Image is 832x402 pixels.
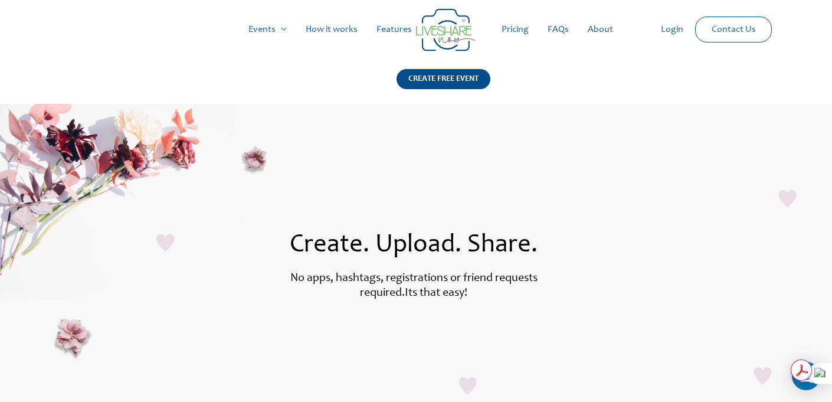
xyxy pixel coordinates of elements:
nav: Site Navigation [21,11,811,48]
a: FAQs [538,11,578,48]
a: How it works [296,11,367,48]
a: Contact Us [702,17,765,42]
a: Features [367,11,421,48]
a: About [578,11,623,48]
a: Login [651,11,693,48]
span: Create. Upload. Share. [290,233,538,259]
label: Its that easy! [405,287,467,299]
a: Pricing [492,11,538,48]
a: CREATE FREE EVENT [397,69,490,104]
label: No apps, hashtags, registrations or friend requests required. [290,273,538,299]
div: CREATE FREE EVENT [397,69,490,89]
a: Events [239,11,296,48]
img: Group 14 | Live Photo Slideshow for Events | Create Free Events Album for Any Occasion [416,9,475,51]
